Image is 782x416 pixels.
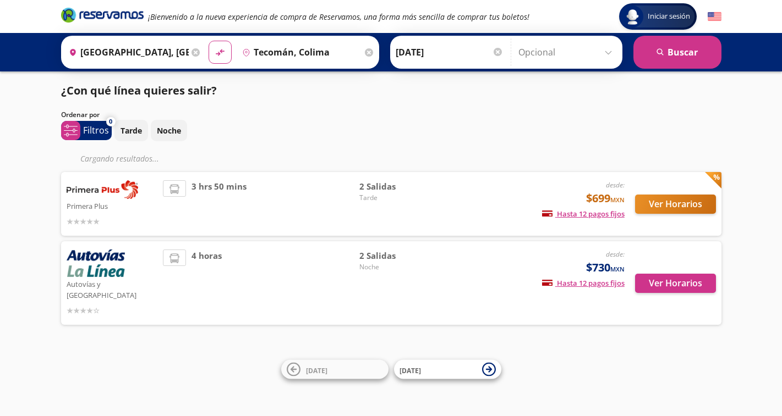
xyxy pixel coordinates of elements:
button: English [708,10,721,24]
p: Ordenar por [61,110,100,120]
span: [DATE] [400,365,421,375]
em: desde: [606,180,625,190]
button: Tarde [114,120,148,141]
input: Buscar Destino [238,38,362,66]
em: Cargando resultados ... [80,153,159,164]
a: Brand Logo [61,7,144,26]
small: MXN [610,265,625,273]
button: 0Filtros [61,121,112,140]
p: Primera Plus [67,199,158,212]
input: Opcional [518,38,617,66]
p: Noche [157,125,181,136]
span: $730 [586,259,625,276]
button: Ver Horarios [635,195,716,214]
button: Noche [151,120,187,141]
span: 2 Salidas [359,180,436,193]
button: [DATE] [281,360,389,379]
span: 2 Salidas [359,249,436,262]
span: Hasta 12 pagos fijos [542,209,625,219]
input: Elegir Fecha [396,38,504,66]
button: [DATE] [394,360,501,379]
p: Tarde [121,125,142,136]
span: Iniciar sesión [643,11,694,22]
button: Buscar [633,36,721,69]
em: desde: [606,249,625,259]
p: Autovías y [GEOGRAPHIC_DATA] [67,277,158,301]
span: $699 [586,190,625,207]
span: 3 hrs 50 mins [192,180,247,228]
img: Autovías y La Línea [67,249,125,277]
p: ¿Con qué línea quieres salir? [61,82,217,99]
em: ¡Bienvenido a la nueva experiencia de compra de Reservamos, una forma más sencilla de comprar tus... [148,12,529,22]
span: 0 [109,117,112,126]
p: Filtros [83,124,109,137]
span: [DATE] [306,365,327,375]
span: Hasta 12 pagos fijos [542,278,625,288]
img: Primera Plus [67,180,138,199]
span: Noche [359,262,436,272]
span: 4 horas [192,249,222,317]
input: Buscar Origen [64,38,189,66]
small: MXN [610,196,625,204]
button: Ver Horarios [635,274,716,293]
i: Brand Logo [61,7,144,23]
span: Tarde [359,193,436,203]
